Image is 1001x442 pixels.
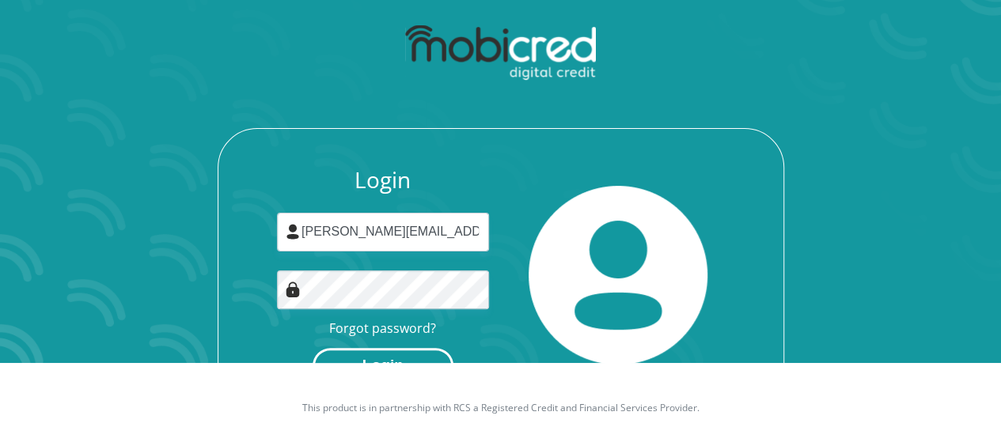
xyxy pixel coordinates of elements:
h3: Login [277,167,489,194]
p: This product is in partnership with RCS a Registered Credit and Financial Services Provider. [62,401,940,415]
img: user-icon image [285,224,301,240]
input: Username [277,213,489,251]
img: Image [285,281,301,297]
button: Login [313,348,453,383]
a: Forgot password? [329,319,436,337]
img: mobicred logo [405,25,596,81]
